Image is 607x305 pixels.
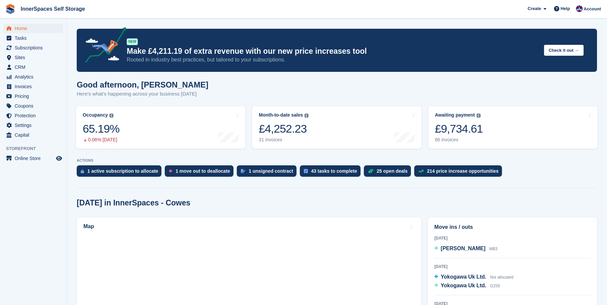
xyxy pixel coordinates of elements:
a: menu [3,82,63,91]
a: menu [3,43,63,52]
a: menu [3,154,63,163]
span: MB3 [489,247,498,251]
span: Account [584,6,601,12]
img: stora-icon-8386f47178a22dfd0bd8f6a31ec36ba5ce8667c1dd55bd0f319d3a0aa187defe.svg [5,4,15,14]
img: contract_signature_icon-13c848040528278c33f63329250d36e43548de30e8caae1d1a13099fd9432cc5.svg [241,169,245,173]
a: menu [3,62,63,72]
span: Pricing [15,92,55,101]
p: Here's what's happening across your business [DATE] [77,90,208,98]
span: CRM [15,62,55,72]
div: 1 active subscription to allocate [87,168,158,174]
span: Help [561,5,570,12]
a: [PERSON_NAME] MB3 [434,245,497,253]
img: icon-info-grey-7440780725fd019a000dd9b08b2336e03edf1995a4989e88bcd33f0948082b44.svg [109,114,113,118]
div: 1 unsigned contract [249,168,293,174]
h1: Good afternoon, [PERSON_NAME] [77,80,208,89]
p: Rooted in industry best practices, but tailored to your subscriptions. [127,56,539,63]
span: Analytics [15,72,55,82]
img: active_subscription_to_allocate_icon-d502201f5373d7db506a760aba3b589e785aa758c864c3986d89f69b8ff3... [81,169,84,173]
span: Yokogawa Uk Ltd. [441,283,486,288]
img: deal-1b604bf984904fb50ccaf53a9ad4b4a5d6e5aea283cecdc64d6e3604feb123c2.svg [368,169,374,173]
div: £9,734.61 [435,122,483,136]
span: Settings [15,121,55,130]
div: 43 tasks to complete [311,168,357,174]
div: 1 move out to deallocate [175,168,230,174]
img: task-75834270c22a3079a89374b754ae025e5fb1db73e45f91037f5363f120a921f8.svg [304,169,308,173]
img: icon-info-grey-7440780725fd019a000dd9b08b2336e03edf1995a4989e88bcd33f0948082b44.svg [305,114,309,118]
h2: [DATE] in InnerSpaces - Cowes [77,198,190,207]
a: menu [3,121,63,130]
span: Tasks [15,33,55,43]
span: Sites [15,53,55,62]
div: NEW [127,38,138,45]
span: Create [528,5,541,12]
p: ACTIONS [77,158,597,163]
a: menu [3,101,63,111]
a: 1 active subscription to allocate [77,165,165,180]
span: Invoices [15,82,55,91]
a: Yokogawa Uk Ltd. G259 [434,282,500,290]
a: 214 price increase opportunities [414,165,505,180]
div: [DATE] [434,235,591,241]
a: Preview store [55,154,63,162]
a: menu [3,72,63,82]
a: Month-to-date sales £4,252.23 31 invoices [252,106,422,149]
a: Awaiting payment £9,734.61 66 invoices [428,106,598,149]
a: menu [3,24,63,33]
span: G259 [490,284,500,288]
div: 0.06% [DATE] [83,137,119,143]
img: Paul Allo [576,5,583,12]
div: 65.19% [83,122,119,136]
p: Make £4,211.19 of extra revenue with our new price increases tool [127,46,539,56]
div: Occupancy [83,112,108,118]
div: £4,252.23 [259,122,309,136]
span: Subscriptions [15,43,55,52]
a: InnerSpaces Self Storage [18,3,88,14]
span: Protection [15,111,55,120]
h2: Move ins / outs [434,223,591,231]
span: Online Store [15,154,55,163]
a: 1 move out to deallocate [165,165,236,180]
button: Check it out → [544,45,584,56]
div: 25 open deals [377,168,408,174]
span: Capital [15,130,55,140]
span: [PERSON_NAME] [441,246,485,251]
a: Yokogawa Uk Ltd. Not allocated [434,273,513,282]
a: menu [3,130,63,140]
div: Month-to-date sales [259,112,303,118]
a: menu [3,53,63,62]
span: Home [15,24,55,33]
div: [DATE] [434,264,591,270]
img: move_outs_to_deallocate_icon-f764333ba52eb49d3ac5e1228854f67142a1ed5810a6f6cc68b1a99e826820c5.svg [169,169,172,173]
div: 214 price increase opportunities [427,168,499,174]
img: price-adjustments-announcement-icon-8257ccfd72463d97f412b2fc003d46551f7dbcb40ab6d574587a9cd5c0d94... [80,27,126,65]
a: 43 tasks to complete [300,165,364,180]
a: menu [3,111,63,120]
div: 31 invoices [259,137,309,143]
span: Storefront [6,145,66,152]
span: Not allocated [490,275,513,280]
a: menu [3,33,63,43]
a: menu [3,92,63,101]
span: Yokogawa Uk Ltd. [441,274,486,280]
div: 66 invoices [435,137,483,143]
div: Awaiting payment [435,112,475,118]
a: 25 open deals [364,165,415,180]
img: price_increase_opportunities-93ffe204e8149a01c8c9dc8f82e8f89637d9d84a8eef4429ea346261dce0b2c0.svg [418,170,424,173]
span: Coupons [15,101,55,111]
a: Occupancy 65.19% 0.06% [DATE] [76,106,245,149]
img: icon-info-grey-7440780725fd019a000dd9b08b2336e03edf1995a4989e88bcd33f0948082b44.svg [477,114,481,118]
h2: Map [83,223,94,230]
a: 1 unsigned contract [237,165,300,180]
